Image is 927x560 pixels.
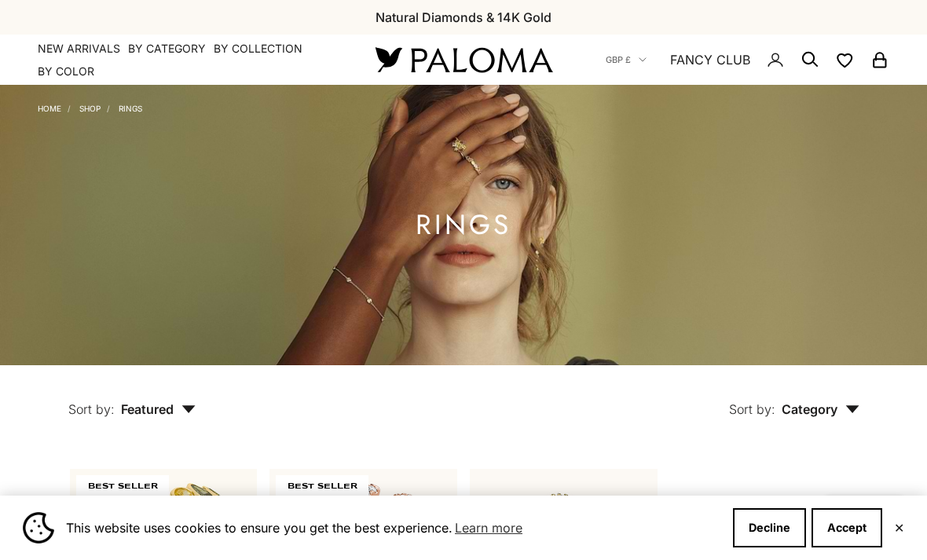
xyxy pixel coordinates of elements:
[38,101,142,113] nav: Breadcrumb
[68,401,115,417] span: Sort by:
[38,64,94,79] summary: By Color
[128,41,206,57] summary: By Category
[670,49,750,70] a: FANCY CLUB
[23,512,54,544] img: Cookie banner
[76,475,169,497] span: BEST SELLER
[606,53,647,67] button: GBP £
[214,41,302,57] summary: By Collection
[38,41,120,57] a: NEW ARRIVALS
[729,401,775,417] span: Sort by:
[38,104,61,113] a: Home
[693,365,896,431] button: Sort by: Category
[376,7,551,27] p: Natural Diamonds & 14K Gold
[119,104,142,113] a: Rings
[606,53,631,67] span: GBP £
[66,516,720,540] span: This website uses cookies to ensure you get the best experience.
[32,365,232,431] button: Sort by: Featured
[276,475,368,497] span: BEST SELLER
[79,104,101,113] a: Shop
[733,508,806,547] button: Decline
[606,35,889,85] nav: Secondary navigation
[38,41,338,79] nav: Primary navigation
[782,401,859,417] span: Category
[416,215,511,235] h1: Rings
[121,401,196,417] span: Featured
[894,523,904,533] button: Close
[453,516,525,540] a: Learn more
[812,508,882,547] button: Accept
